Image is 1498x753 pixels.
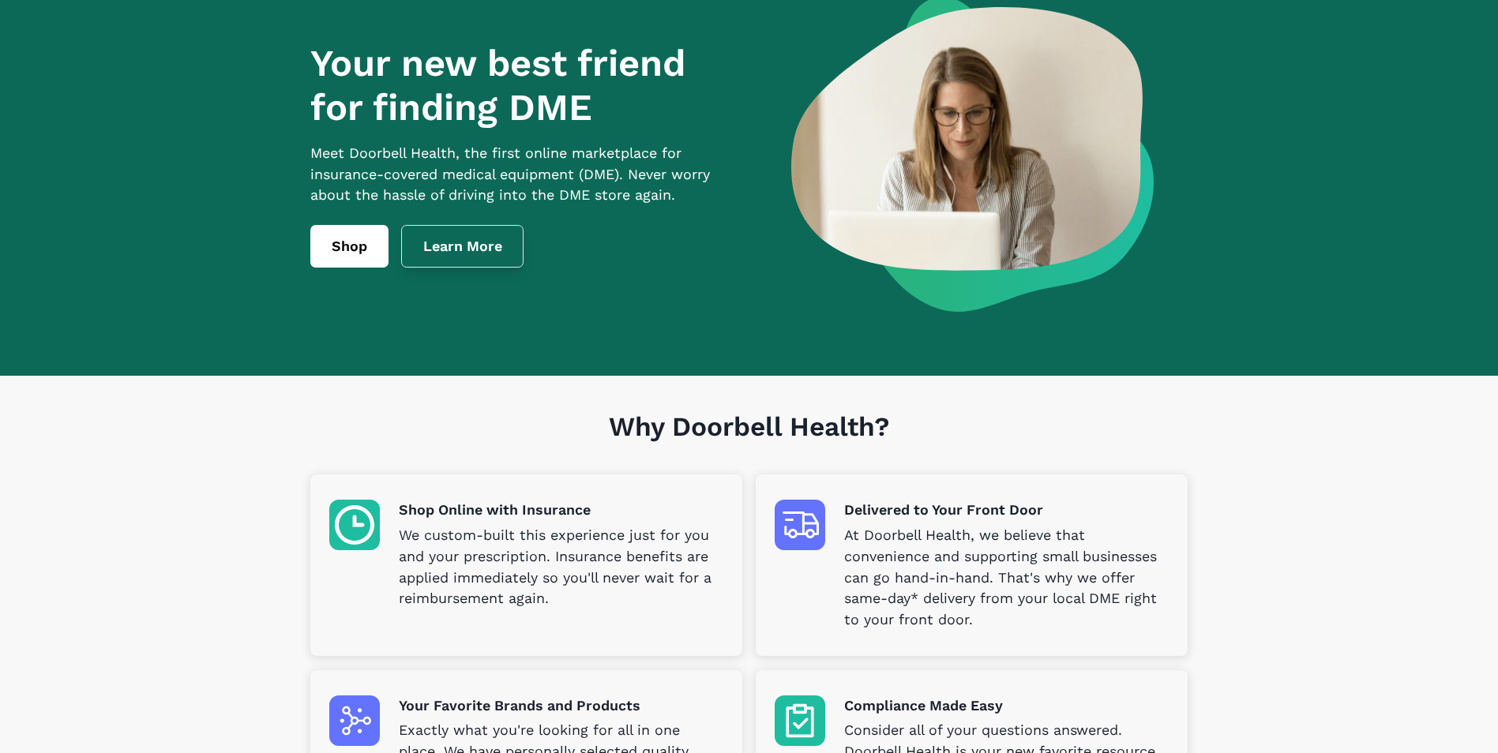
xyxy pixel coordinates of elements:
[775,695,825,746] img: Compliance Made Easy icon
[399,500,723,521] p: Shop Online with Insurance
[775,500,825,550] img: Delivered to Your Front Door icon
[844,695,1169,717] p: Compliance Made Easy
[329,500,380,550] img: Shop Online with Insurance icon
[310,41,740,130] h1: Your new best friend for finding DME
[401,225,524,268] a: Learn More
[844,525,1169,631] p: At Doorbell Health, we believe that convenience and supporting small businesses can go hand-in-ha...
[329,695,380,746] img: Your Favorite Brands and Products icon
[310,143,740,207] p: Meet Doorbell Health, the first online marketplace for insurance-covered medical equipment (DME)....
[844,500,1169,521] p: Delivered to Your Front Door
[310,411,1188,475] h1: Why Doorbell Health?
[399,695,723,717] p: Your Favorite Brands and Products
[399,525,723,610] p: We custom-built this experience just for you and your prescription. Insurance benefits are applie...
[310,225,389,268] a: Shop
